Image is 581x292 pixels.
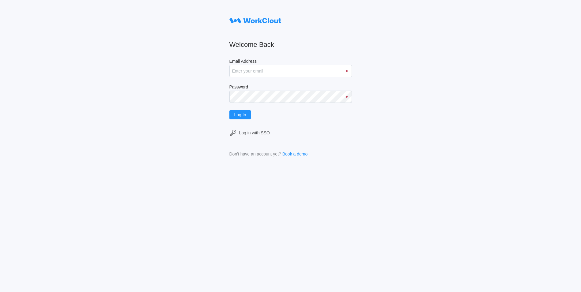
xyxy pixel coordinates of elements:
span: Log In [234,113,246,117]
a: Book a demo [282,152,308,156]
input: Enter your email [229,65,352,77]
h2: Welcome Back [229,40,352,49]
a: Log in with SSO [229,129,352,137]
div: Log in with SSO [239,130,270,135]
label: Email Address [229,59,352,65]
label: Password [229,84,352,91]
button: Log In [229,110,251,119]
div: Don't have an account yet? [229,152,281,156]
